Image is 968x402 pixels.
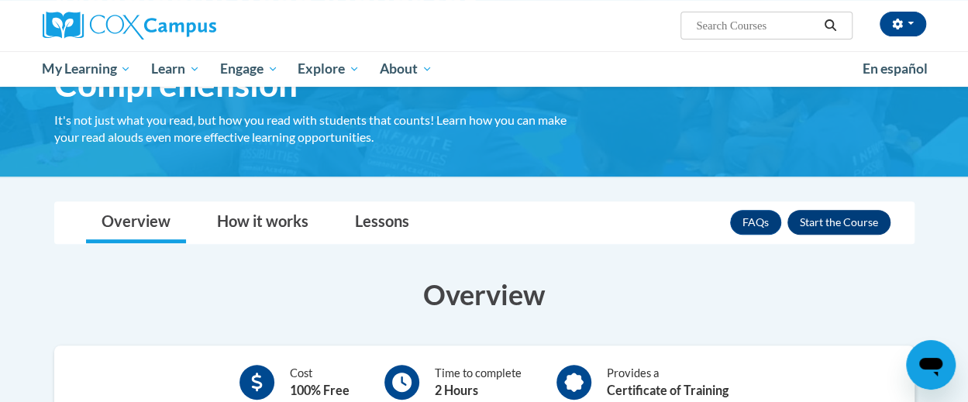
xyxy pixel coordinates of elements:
[33,51,142,87] a: My Learning
[43,12,216,40] img: Cox Campus
[42,60,131,78] span: My Learning
[202,202,324,243] a: How it works
[435,365,522,400] div: Time to complete
[818,16,842,35] button: Search
[220,60,278,78] span: Engage
[86,202,186,243] a: Overview
[730,210,781,235] a: FAQs
[54,275,915,314] h3: Overview
[298,60,360,78] span: Explore
[880,12,926,36] button: Account Settings
[863,60,928,77] span: En español
[210,51,288,87] a: Engage
[607,365,729,400] div: Provides a
[43,12,322,40] a: Cox Campus
[853,53,938,85] a: En español
[694,16,818,35] input: Search Courses
[151,60,200,78] span: Learn
[380,60,432,78] span: About
[290,365,350,400] div: Cost
[435,383,478,397] b: 2 Hours
[607,383,729,397] b: Certificate of Training
[31,51,938,87] div: Main menu
[288,51,370,87] a: Explore
[906,340,956,390] iframe: Button to launch messaging window
[339,202,425,243] a: Lessons
[370,51,443,87] a: About
[141,51,210,87] a: Learn
[787,210,890,235] button: Enroll
[290,383,350,397] b: 100% Free
[54,112,589,146] div: It's not just what you read, but how you read with students that counts! Learn how you can make y...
